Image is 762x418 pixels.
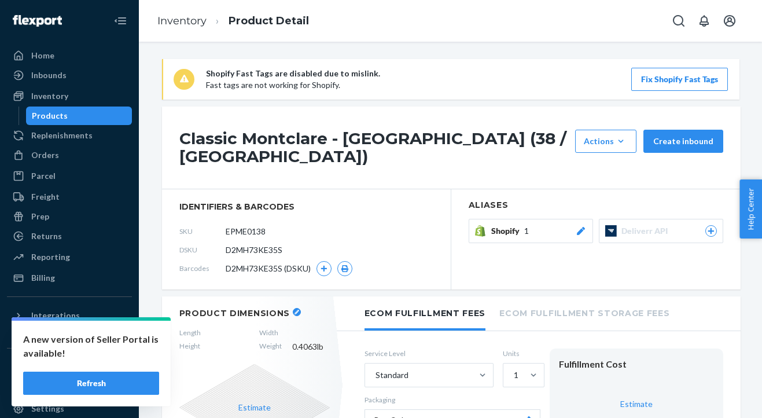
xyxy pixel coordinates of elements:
span: identifiers & barcodes [179,201,433,212]
div: Inventory [31,90,68,102]
div: Products [32,110,68,122]
a: Billing [7,269,132,287]
div: Integrations [31,310,80,321]
div: Reporting [31,251,70,263]
div: Home [31,50,54,61]
div: Replenishments [31,130,93,141]
button: Close Navigation [109,9,132,32]
h2: Product Dimensions [179,308,290,318]
a: Inventory [7,87,132,105]
a: Add Integration [7,329,132,343]
div: Actions [584,135,628,147]
div: Fulfillment Cost [559,358,714,371]
a: Inbounds [7,66,132,85]
div: Parcel [31,170,56,182]
div: 1 [514,369,518,381]
a: Freight [7,188,132,206]
a: Settings [7,399,132,418]
span: SKU [179,226,226,236]
button: Deliverr API [599,219,723,243]
a: Prep [7,207,132,226]
span: DSKU [179,245,226,255]
div: Standard [376,369,408,381]
a: Home [7,46,132,65]
button: Refresh [23,372,159,395]
span: Weight [259,341,282,353]
span: Length [179,328,201,338]
span: Deliverr API [621,225,672,237]
span: Width [259,328,282,338]
button: Estimate [238,402,271,413]
label: Units [503,349,540,358]
li: Ecom Fulfillment Storage Fees [499,296,669,328]
button: Open notifications [693,9,716,32]
button: Actions [575,130,636,153]
span: D2MH73KE35S (DSKU) [226,263,311,274]
ol: breadcrumbs [148,4,318,38]
a: Orders [7,146,132,164]
span: Barcodes [179,263,226,273]
span: D2MH73KE35S [226,244,282,256]
button: Create inbound [643,130,723,153]
p: Fast tags are not working for Shopify. [206,79,380,91]
button: Open account menu [718,9,741,32]
h1: Classic Montclare - [GEOGRAPHIC_DATA] (38 / [GEOGRAPHIC_DATA]) [179,130,569,166]
a: Estimate [620,399,653,409]
span: 0.4063 lb [292,341,330,353]
span: Height [179,341,201,353]
p: Shopify Fast Tags are disabled due to mislink. [206,68,380,79]
button: Help Center [739,179,762,239]
button: Integrations [7,306,132,325]
div: Freight [31,191,60,203]
img: Flexport logo [13,15,62,27]
div: Billing [31,272,55,284]
label: Service Level [365,349,494,358]
p: Packaging [365,395,540,405]
div: Inbounds [31,69,67,81]
button: Fix Shopify Fast Tags [631,68,728,91]
div: Returns [31,230,62,242]
a: Inventory [157,14,207,27]
span: Shopify [491,225,524,237]
div: Prep [31,211,49,222]
h2: Aliases [469,201,723,210]
span: 1 [524,225,529,237]
div: Settings [31,403,64,415]
a: Parcel [7,167,132,185]
input: Standard [374,369,376,381]
a: Replenishments [7,126,132,145]
a: Products [26,107,132,125]
button: Shopify1 [469,219,593,243]
a: Add Fast Tag [7,381,132,395]
p: A new version of Seller Portal is available! [23,332,159,360]
button: Fast Tags [7,358,132,376]
input: 1 [513,369,514,381]
li: Ecom Fulfillment Fees [365,296,486,331]
button: Open Search Box [667,9,690,32]
a: Reporting [7,248,132,266]
div: Orders [31,149,59,161]
a: Returns [7,227,132,245]
a: Product Detail [229,14,309,27]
